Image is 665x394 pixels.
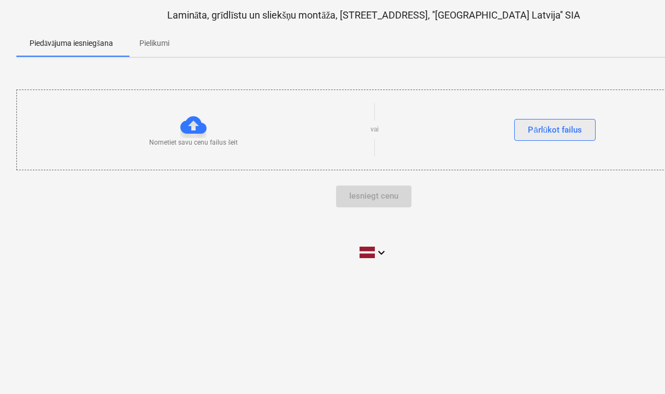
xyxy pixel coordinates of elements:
p: Piedāvājuma iesniegšana [30,38,113,49]
p: Pielikumi [139,38,169,49]
button: Pārlūkot failus [514,119,596,141]
i: keyboard_arrow_down [375,246,388,259]
p: vai [370,125,379,134]
div: Pārlūkot failus [528,123,582,137]
p: Nometiet savu cenu failus šeit [149,138,238,147]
